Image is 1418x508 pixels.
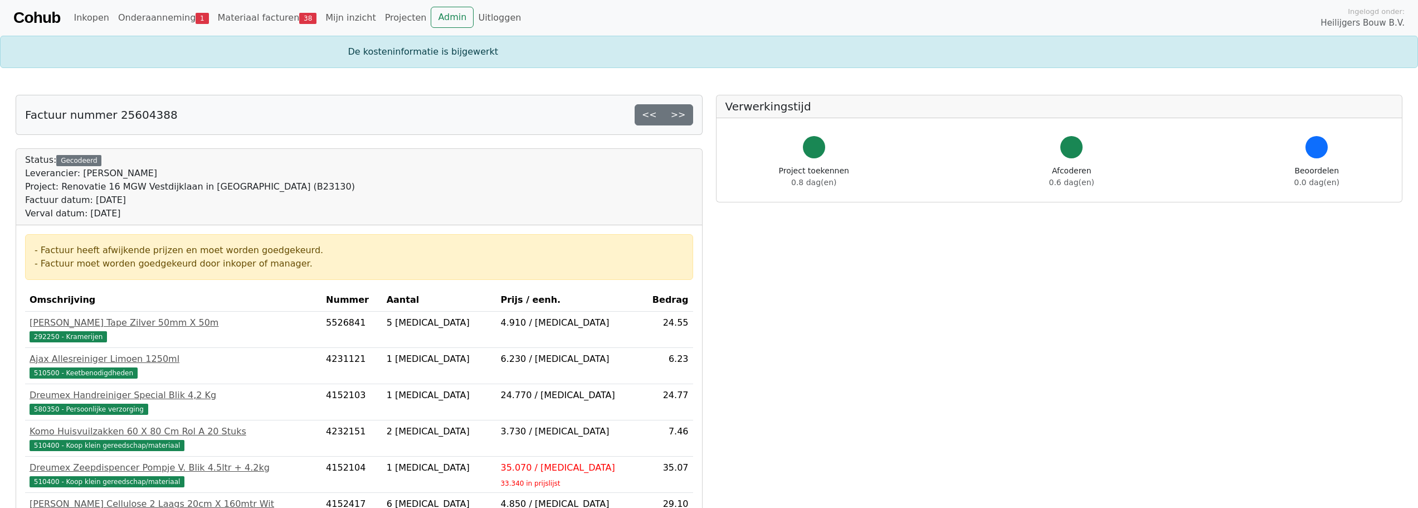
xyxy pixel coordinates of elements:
div: 1 [MEDICAL_DATA] [387,461,492,475]
div: 5 [MEDICAL_DATA] [387,316,492,330]
div: Ajax Allesreiniger Limoen 1250ml [30,352,317,366]
a: Dreumex Handreiniger Special Blik 4,2 Kg580350 - Persoonlijke verzorging [30,389,317,415]
td: 24.77 [640,384,693,420]
div: [PERSON_NAME] Tape Zilver 50mm X 50m [30,316,317,330]
a: Ajax Allesreiniger Limoen 1250ml510500 - Keetbenodigdheden [30,352,317,379]
a: Cohub [13,4,60,31]
span: 38 [299,13,316,24]
span: 510500 - Keetbenodigdheden [30,367,138,379]
div: 3.730 / [MEDICAL_DATA] [500,425,636,438]
span: Ingelogd onder: [1348,6,1405,17]
span: 0.6 dag(en) [1049,178,1094,187]
div: Gecodeerd [56,155,101,166]
div: Dreumex Handreiniger Special Blik 4,2 Kg [30,389,317,402]
div: 1 [MEDICAL_DATA] [387,389,492,402]
td: 4152104 [321,457,382,493]
div: 24.770 / [MEDICAL_DATA] [500,389,636,402]
a: Onderaanneming1 [114,7,213,29]
a: Admin [431,7,474,28]
td: 4232151 [321,420,382,457]
a: Mijn inzicht [321,7,381,29]
div: 4.910 / [MEDICAL_DATA] [500,316,636,330]
div: Dreumex Zeepdispencer Pompje V. Blik 4.5ltr + 4.2kg [30,461,317,475]
th: Prijs / eenh. [496,289,640,312]
h5: Verwerkingstijd [725,100,1393,113]
a: Materiaal facturen38 [213,7,321,29]
td: 24.55 [640,312,693,348]
sub: 33.340 in prijslijst [500,480,560,487]
span: 1 [196,13,208,24]
a: << [635,104,664,125]
div: Status: [25,153,355,220]
div: 2 [MEDICAL_DATA] [387,425,492,438]
div: Project toekennen [779,165,849,188]
div: De kosteninformatie is bijgewerkt [342,45,1077,59]
div: - Factuur heeft afwijkende prijzen en moet worden goedgekeurd. [35,244,684,257]
h5: Factuur nummer 25604388 [25,108,178,122]
span: 292250 - Kramerijen [30,331,107,342]
a: Komo Huisvuilzakken 60 X 80 Cm Rol A 20 Stuks510400 - Koop klein gereedschap/materiaal [30,425,317,452]
span: 510400 - Koop klein gereedschap/materiaal [30,440,184,451]
td: 7.46 [640,420,693,457]
span: 580350 - Persoonlijke verzorging [30,404,148,415]
div: Afcoderen [1049,165,1094,188]
span: 0.8 dag(en) [791,178,836,187]
td: 4152103 [321,384,382,420]
th: Aantal [382,289,496,312]
a: Dreumex Zeepdispencer Pompje V. Blik 4.5ltr + 4.2kg510400 - Koop klein gereedschap/materiaal [30,461,317,488]
div: 35.070 / [MEDICAL_DATA] [500,461,636,475]
div: Project: Renovatie 16 MGW Vestdijklaan in [GEOGRAPHIC_DATA] (B23130) [25,180,355,193]
td: 6.23 [640,348,693,384]
span: Heilijgers Bouw B.V. [1320,17,1405,30]
th: Bedrag [640,289,693,312]
div: Factuur datum: [DATE] [25,193,355,207]
div: 1 [MEDICAL_DATA] [387,352,492,366]
a: [PERSON_NAME] Tape Zilver 50mm X 50m292250 - Kramerijen [30,316,317,343]
th: Nummer [321,289,382,312]
td: 4231121 [321,348,382,384]
a: Projecten [381,7,431,29]
span: 0.0 dag(en) [1294,178,1339,187]
a: >> [664,104,693,125]
div: - Factuur moet worden goedgekeurd door inkoper of manager. [35,257,684,270]
div: Beoordelen [1294,165,1339,188]
div: Komo Huisvuilzakken 60 X 80 Cm Rol A 20 Stuks [30,425,317,438]
div: Leverancier: [PERSON_NAME] [25,167,355,180]
a: Uitloggen [474,7,525,29]
a: Inkopen [69,7,113,29]
div: Verval datum: [DATE] [25,207,355,220]
td: 5526841 [321,312,382,348]
td: 35.07 [640,457,693,493]
span: 510400 - Koop klein gereedschap/materiaal [30,476,184,487]
div: 6.230 / [MEDICAL_DATA] [500,352,636,366]
th: Omschrijving [25,289,321,312]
